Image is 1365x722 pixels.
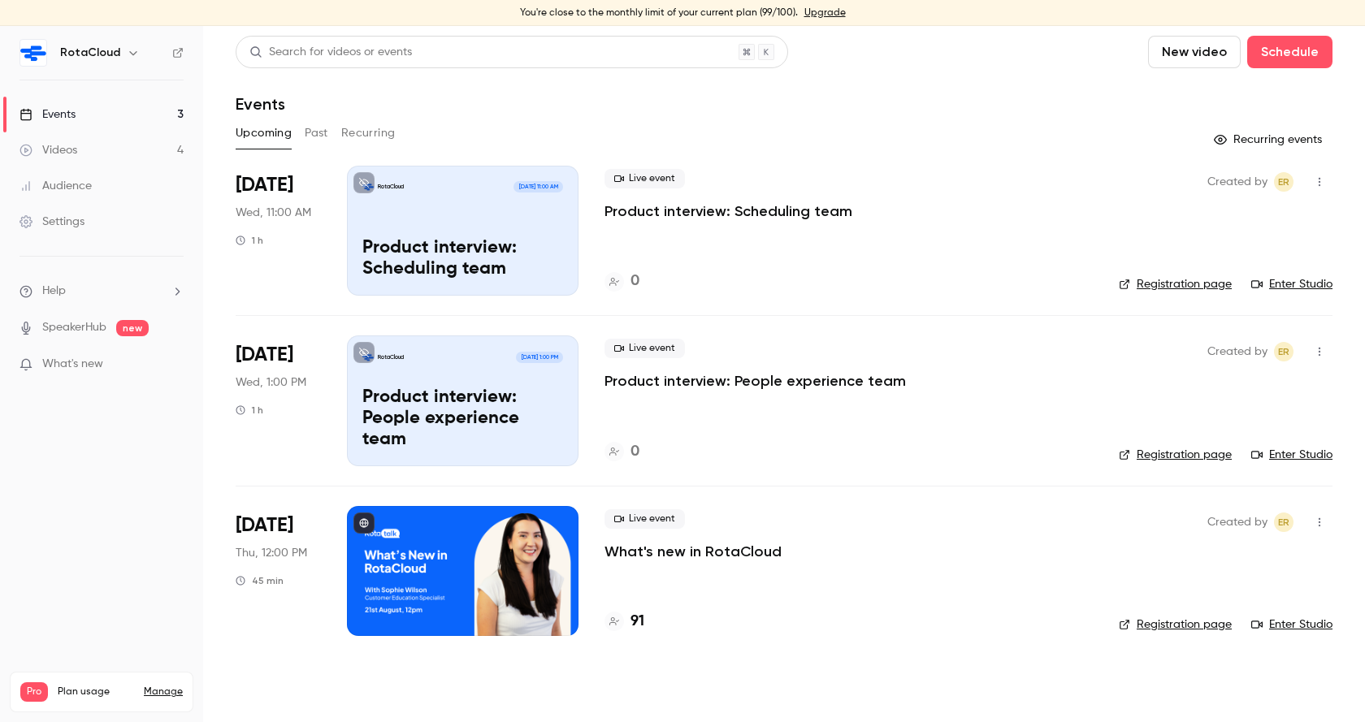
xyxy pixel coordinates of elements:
span: [DATE] 11:00 AM [513,181,562,192]
span: Thu, 12:00 PM [236,545,307,561]
li: help-dropdown-opener [19,283,184,300]
a: What's new in RotaCloud [604,542,782,561]
span: Ethan Rylett [1274,512,1293,532]
div: Aug 21 Thu, 12:00 PM (Europe/London) [236,506,321,636]
a: Product interview: Scheduling team [604,201,852,221]
a: Product interview: People experience team [604,371,906,391]
p: RotaCloud [378,353,404,361]
div: Search for videos or events [249,44,412,61]
img: RotaCloud [20,40,46,66]
button: Recurring [341,120,396,146]
a: Product interview: Scheduling teamRotaCloud[DATE] 11:00 AMProduct interview: Scheduling team [347,166,578,296]
span: Created by [1207,342,1267,361]
p: Product interview: Scheduling team [362,238,563,280]
div: 45 min [236,574,284,587]
h4: 0 [630,441,639,463]
h4: 0 [630,270,639,292]
a: 91 [604,611,644,633]
p: RotaCloud [378,183,404,191]
a: Registration page [1119,616,1232,633]
h1: Events [236,94,285,114]
span: Help [42,283,66,300]
span: Created by [1207,512,1267,532]
h6: RotaCloud [60,45,120,61]
span: [DATE] [236,512,293,538]
a: Enter Studio [1251,276,1332,292]
span: Ethan Rylett [1274,342,1293,361]
div: 1 h [236,234,263,247]
div: 1 h [236,404,263,417]
div: Audience [19,178,92,194]
a: Enter Studio [1251,616,1332,633]
button: Schedule [1247,36,1332,68]
div: Events [19,106,76,123]
span: Wed, 1:00 PM [236,374,306,391]
span: new [116,320,149,336]
span: Ethan Rylett [1274,172,1293,192]
a: Manage [144,685,183,698]
span: Wed, 11:00 AM [236,205,311,221]
span: ER [1278,512,1289,532]
span: Pro [20,682,48,702]
span: ER [1278,172,1289,192]
span: Live event [604,509,685,529]
span: [DATE] [236,172,293,198]
span: [DATE] [236,342,293,368]
span: Live event [604,339,685,358]
span: ER [1278,342,1289,361]
a: Upgrade [804,6,846,19]
div: Aug 20 Wed, 11:00 AM (Europe/London) [236,166,321,296]
span: Created by [1207,172,1267,192]
div: Settings [19,214,84,230]
a: Product interview: People experience teamRotaCloud[DATE] 1:00 PMProduct interview: People experie... [347,335,578,465]
button: New video [1148,36,1241,68]
h4: 91 [630,611,644,633]
a: Registration page [1119,276,1232,292]
span: Plan usage [58,685,134,698]
a: 0 [604,441,639,463]
span: Live event [604,169,685,188]
a: Enter Studio [1251,447,1332,463]
div: Aug 20 Wed, 1:00 PM (Europe/London) [236,335,321,465]
button: Past [305,120,328,146]
a: 0 [604,270,639,292]
button: Upcoming [236,120,292,146]
p: Product interview: People experience team [362,387,563,450]
div: Videos [19,142,77,158]
span: [DATE] 1:00 PM [516,352,562,363]
button: Recurring events [1207,127,1332,153]
a: Registration page [1119,447,1232,463]
a: SpeakerHub [42,319,106,336]
span: What's new [42,356,103,373]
